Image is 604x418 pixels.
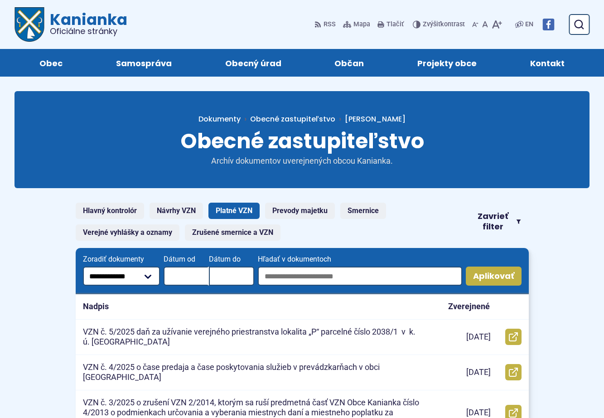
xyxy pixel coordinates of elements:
span: Obecné zastupiteľstvo [180,126,424,156]
button: Zmenšiť veľkosť písma [470,15,480,34]
p: VZN č. 4/2025 o čase predaja a čase poskytovania služieb v prevádzkarňach v obci [GEOGRAPHIC_DATA] [83,362,423,383]
img: Prejsť na domovskú stránku [14,7,44,42]
a: Smernice [340,203,386,219]
p: [DATE] [466,367,491,378]
span: Kontakt [530,49,565,77]
span: [PERSON_NAME] [345,114,406,124]
a: Dokumenty [198,114,250,124]
a: [PERSON_NAME] [335,114,406,124]
img: Prejsť na Facebook stránku [542,19,554,30]
span: Dátum od [164,255,209,263]
a: Logo Kanianka, prejsť na domovskú stránku. [14,7,127,42]
a: Kontakt [512,49,582,77]
span: Dokumenty [198,114,241,124]
a: Návrhy VZN [150,203,203,219]
span: Mapa [353,19,370,30]
a: Mapa [341,15,372,34]
a: RSS [314,15,338,34]
span: Obec [39,49,63,77]
a: EN [523,19,535,30]
p: Archív dokumentov uverejnených obcou Kanianka. [193,156,411,166]
a: Samospráva [98,49,189,77]
span: Zoradiť dokumenty [83,255,160,263]
span: Tlačiť [387,21,404,29]
p: VZN č. 5/2025 daň za užívanie verejného priestranstva lokalita „P“ parcelné číslo 2038/1 v k. ú. ... [83,327,423,347]
span: EN [525,19,533,30]
input: Hľadať v dokumentoch [258,267,462,286]
a: Verejné vyhlášky a oznamy [76,224,179,241]
a: Obecné zastupiteľstvo [250,114,335,124]
a: Zrušené smernice a VZN [185,224,280,241]
p: [DATE] [466,408,491,418]
span: Hľadať v dokumentoch [258,255,462,263]
span: Samospráva [116,49,172,77]
input: Dátum od [164,267,209,286]
span: Zvýšiť [423,20,440,28]
p: Nadpis [83,301,109,312]
span: Zavrieť filter [474,211,513,232]
button: Zväčšiť veľkosť písma [490,15,504,34]
span: kontrast [423,21,465,29]
span: Obecný úrad [225,49,281,77]
a: Projekty obce [400,49,494,77]
button: Tlačiť [376,15,406,34]
p: [DATE] [466,332,491,342]
span: Kanianka [44,12,127,35]
p: Zverejnené [448,301,490,312]
a: Občan [317,49,382,77]
span: RSS [324,19,336,30]
button: Zvýšiťkontrast [413,15,467,34]
button: Zavrieť filter [466,211,529,232]
span: Projekty obce [417,49,477,77]
span: Občan [334,49,364,77]
a: Hlavný kontrolór [76,203,144,219]
a: Obec [22,49,80,77]
button: Nastaviť pôvodnú veľkosť písma [480,15,490,34]
span: Oficiálne stránky [50,27,127,35]
span: Dátum do [209,255,254,263]
a: Obecný úrad [208,49,299,77]
a: Platné VZN [208,203,260,219]
input: Dátum do [209,267,254,286]
select: Zoradiť dokumenty [83,267,160,286]
button: Aplikovať [466,267,522,286]
a: Prevody majetku [265,203,335,219]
